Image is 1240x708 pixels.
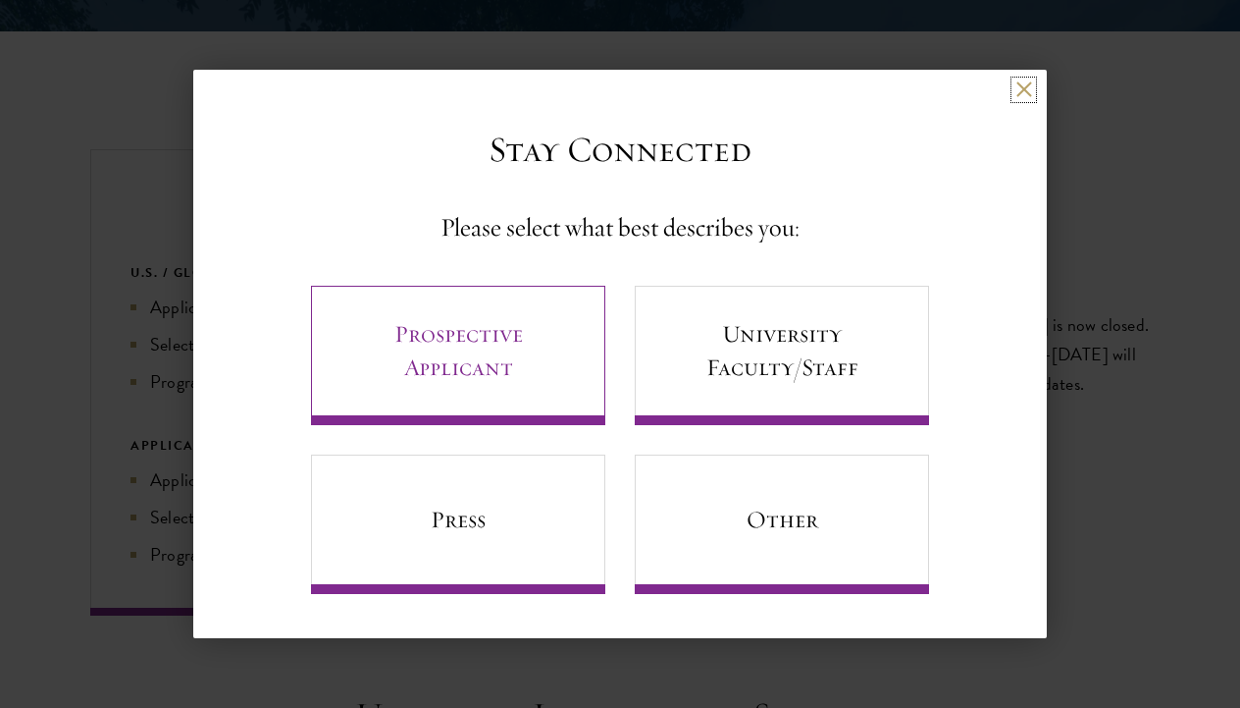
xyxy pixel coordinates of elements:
a: Other [635,455,929,594]
h3: Stay Connected [489,129,751,171]
h4: Please select what best describes you: [440,209,800,246]
a: Press [311,455,605,594]
a: Prospective Applicant [311,286,605,425]
a: University Faculty/Staff [635,286,929,425]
